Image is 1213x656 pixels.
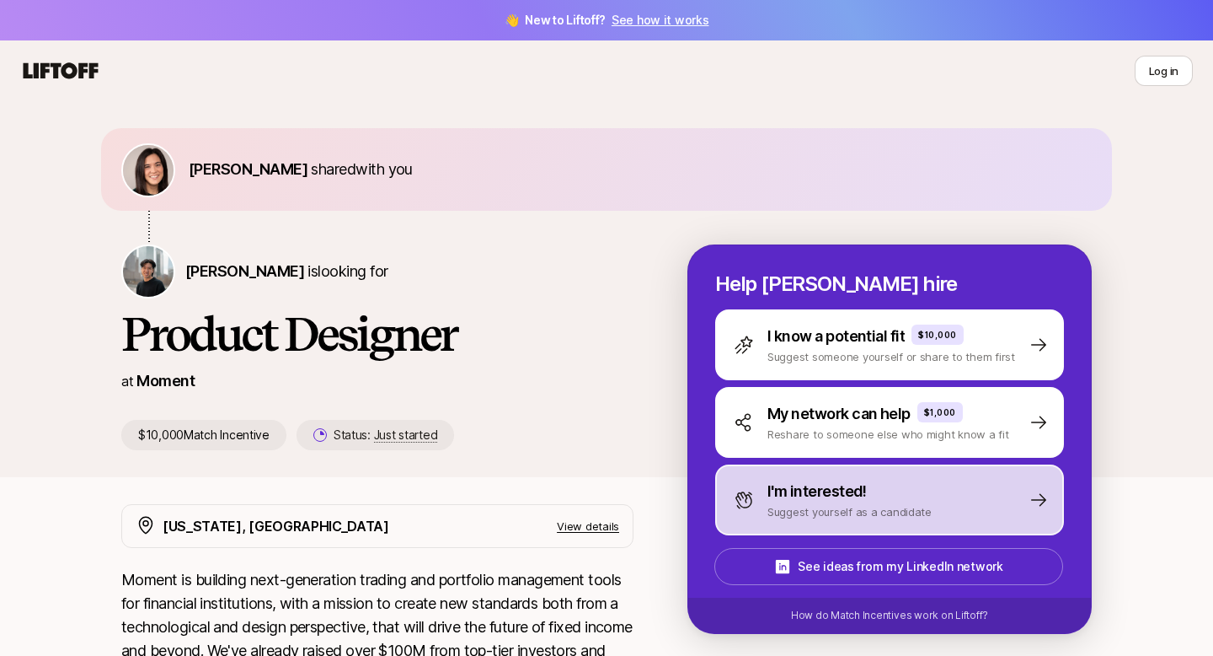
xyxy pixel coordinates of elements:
span: Just started [374,427,438,443]
p: I'm interested! [767,480,867,503]
span: with you [355,160,413,178]
a: See how it works [612,13,709,27]
p: Suggest yourself as a candidate [767,503,932,520]
p: How do Match Incentives work on Liftoff? [791,608,988,623]
p: is looking for [185,260,387,283]
span: [PERSON_NAME] [189,160,307,178]
button: Log in [1135,56,1193,86]
p: See ideas from my LinkedIn network [798,557,1002,577]
button: See ideas from my LinkedIn network [714,548,1063,585]
h1: Product Designer [121,309,633,359]
p: Status: [334,425,437,445]
p: My network can help [767,402,911,426]
span: 👋 New to Liftoff? [505,10,709,30]
p: I know a potential fit [767,325,905,348]
p: View details [557,518,619,535]
span: [PERSON_NAME] [185,262,304,280]
p: $1,000 [924,406,956,419]
p: shared [189,158,419,181]
p: [US_STATE], [GEOGRAPHIC_DATA] [163,515,389,537]
p: Help [PERSON_NAME] hire [715,272,1064,296]
p: $10,000 [918,328,957,341]
a: Moment [136,372,195,390]
p: at [121,370,133,392]
img: Billy Tseng [123,246,174,297]
p: Reshare to someone else who might know a fit [767,426,1009,443]
p: $10,000 Match Incentive [121,420,286,450]
img: 71d7b91d_d7cb_43b4_a7ea_a9b2f2cc6e03.jpg [123,145,174,196]
p: Suggest someone yourself or share to them first [767,348,1015,365]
